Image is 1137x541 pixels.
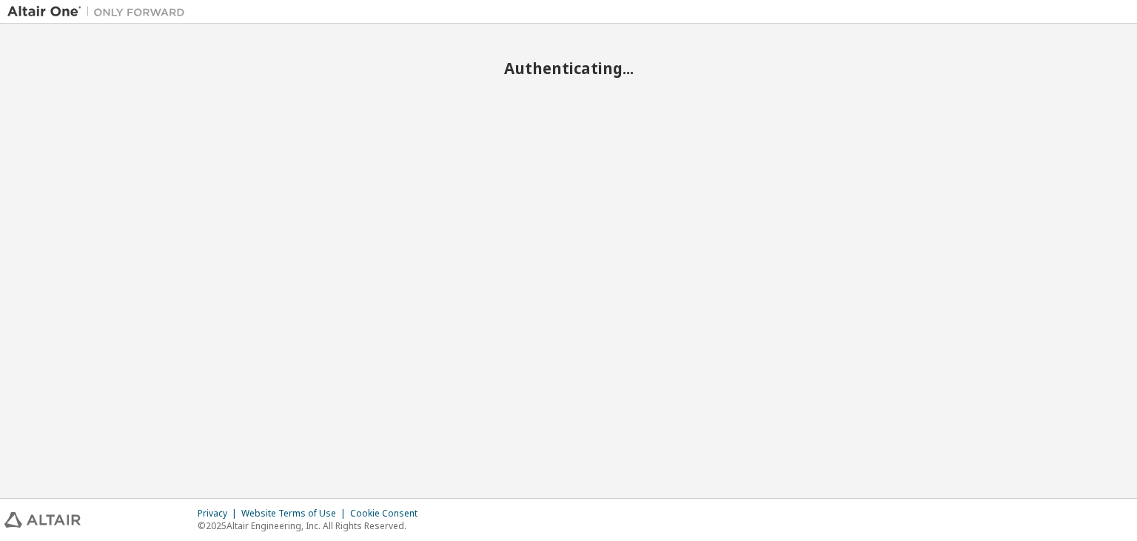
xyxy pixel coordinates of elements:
div: Website Terms of Use [241,508,350,520]
img: Altair One [7,4,192,19]
div: Privacy [198,508,241,520]
h2: Authenticating... [7,59,1130,78]
img: altair_logo.svg [4,512,81,528]
p: © 2025 Altair Engineering, Inc. All Rights Reserved. [198,520,426,532]
div: Cookie Consent [350,508,426,520]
